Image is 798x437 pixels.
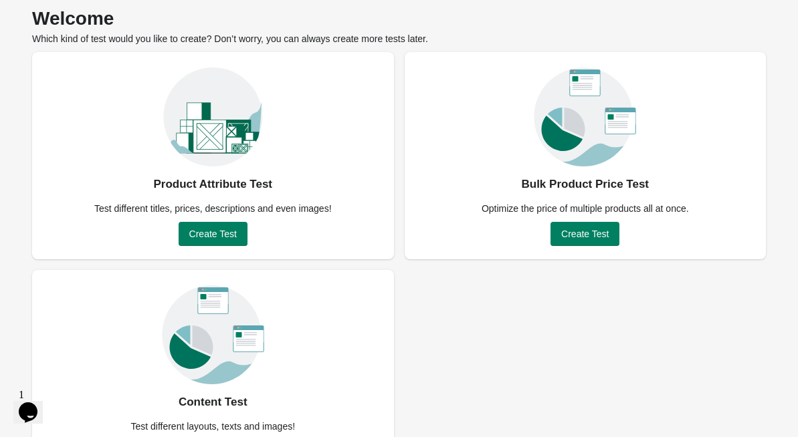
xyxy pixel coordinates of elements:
button: Create Test [551,222,619,246]
iframe: chat widget [13,384,56,424]
button: Create Test [179,222,247,246]
span: Create Test [189,229,237,239]
div: Which kind of test would you like to create? Don’t worry, you can always create more tests later. [32,12,766,45]
p: Welcome [32,12,766,25]
div: Bulk Product Price Test [521,174,649,195]
div: Content Test [179,392,247,413]
div: Product Attribute Test [153,174,272,195]
div: Test different layouts, texts and images! [122,420,303,433]
span: Create Test [561,229,609,239]
div: Optimize the price of multiple products all at once. [474,202,697,215]
div: Test different titles, prices, descriptions and even images! [86,202,340,215]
